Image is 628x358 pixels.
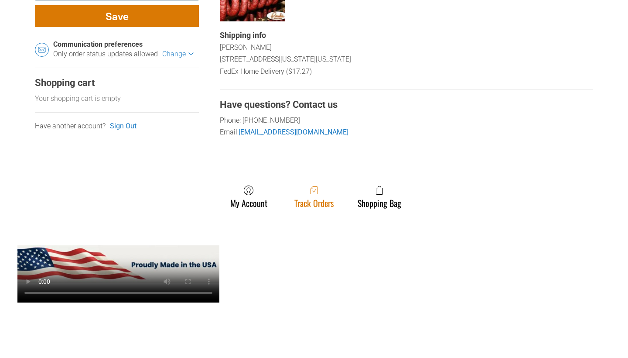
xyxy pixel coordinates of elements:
div: [STREET_ADDRESS][US_STATE][US_STATE] [220,55,593,64]
div: FedEx Home Delivery ($17.27) [220,67,593,76]
a: [EMAIL_ADDRESS][DOMAIN_NAME] [239,128,348,136]
a: Track Orders [290,185,338,208]
div: [PERSON_NAME] [220,43,593,52]
div: Have another account? [35,121,106,131]
div: Your shopping cart is empty [35,94,121,103]
div: Communication preferences [53,40,199,49]
div: Email: [220,127,593,137]
a: Shopping Bag [353,185,406,208]
a: My Account [226,185,272,208]
div: Have questions? Contact us [220,99,593,111]
div: Shopping cart [35,77,199,89]
div: Only order status updates allowed [53,49,158,59]
a: Sign Out [110,121,137,131]
div: Phone: [PHONE_NUMBER] [220,116,593,125]
div: Shipping info [220,30,593,40]
button: Save [35,5,199,27]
